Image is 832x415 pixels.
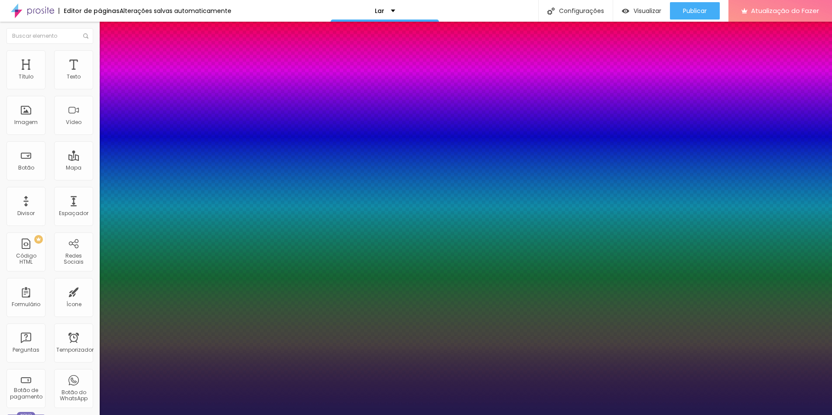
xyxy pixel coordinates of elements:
font: Atualização do Fazer [751,6,819,15]
font: Editor de páginas [64,7,120,15]
font: Lar [375,7,384,15]
font: Visualizar [634,7,661,15]
font: Redes Sociais [64,252,84,265]
font: Botão do WhatsApp [60,389,88,402]
font: Vídeo [66,118,81,126]
font: Botão de pagamento [10,386,42,400]
font: Botão [18,164,34,171]
font: Código HTML [16,252,36,265]
font: Temporizador [56,346,94,353]
font: Divisor [17,209,35,217]
font: Texto [67,73,81,80]
font: Configurações [559,7,604,15]
font: Publicar [683,7,707,15]
font: Mapa [66,164,81,171]
font: Título [19,73,33,80]
img: view-1.svg [622,7,629,15]
font: Perguntas [13,346,39,353]
font: Alterações salvas automaticamente [120,7,231,15]
button: Visualizar [613,2,670,20]
font: Espaçador [59,209,88,217]
font: Ícone [66,301,81,308]
font: Imagem [14,118,38,126]
img: Ícone [547,7,555,15]
button: Publicar [670,2,720,20]
input: Buscar elemento [6,28,93,44]
img: Ícone [83,33,88,39]
font: Formulário [12,301,40,308]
